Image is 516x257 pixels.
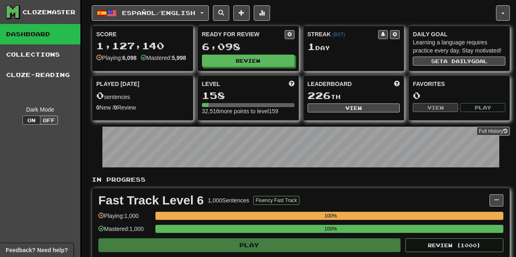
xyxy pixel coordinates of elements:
div: 100% [158,225,503,233]
strong: 0 [114,104,117,111]
div: Fast Track Level 6 [98,194,204,206]
div: Playing: [96,54,137,62]
div: 32,516 more points to level 159 [202,107,295,115]
button: Play [98,238,401,252]
div: Mastered: 1,000 [98,225,151,238]
a: (BST) [332,32,345,37]
button: On [22,116,40,125]
button: Play [460,103,505,112]
div: Streak [308,30,379,38]
button: Español/English [92,5,209,21]
div: 100% [158,212,503,220]
div: 6,098 [202,42,295,52]
div: 158 [202,90,295,101]
button: Review [202,55,295,67]
div: Favorites [413,80,505,88]
button: Add sentence to collection [233,5,250,21]
span: This week in points, UTC [394,80,400,88]
div: 0 [413,90,505,101]
div: 1,000 Sentences [208,196,249,204]
div: sentences [96,90,189,101]
div: Playing: 1,000 [98,212,151,225]
div: New / Review [96,103,189,112]
span: Played [DATE] [96,80,140,88]
span: 226 [308,90,331,101]
div: Learning a language requires practice every day. Stay motivated! [413,38,505,55]
button: Off [40,116,58,125]
span: Level [202,80,220,88]
div: 1,127,140 [96,41,189,51]
span: 0 [96,90,104,101]
div: Ready for Review [202,30,285,38]
button: Seta dailygoal [413,57,505,66]
button: Fluency Fast Track [253,196,299,205]
button: More stats [254,5,270,21]
button: View [308,103,400,112]
strong: 5,998 [172,55,186,61]
button: Search sentences [213,5,229,21]
strong: 0 [96,104,100,111]
p: In Progress [92,176,510,184]
span: Score more points to level up [289,80,295,88]
div: Day [308,42,400,52]
div: Clozemaster [22,8,75,16]
button: View [413,103,458,112]
span: 1 [308,41,315,52]
button: Review (1000) [405,238,503,252]
div: Score [96,30,189,38]
strong: 6,098 [122,55,137,61]
span: Leaderboard [308,80,352,88]
div: Daily Goal [413,30,505,38]
div: Dark Mode [6,105,74,114]
span: Español / English [122,9,195,16]
div: th [308,90,400,101]
span: Open feedback widget [6,246,68,254]
div: Mastered: [141,54,186,62]
span: a daily [443,58,471,64]
a: Full History [476,127,510,136]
